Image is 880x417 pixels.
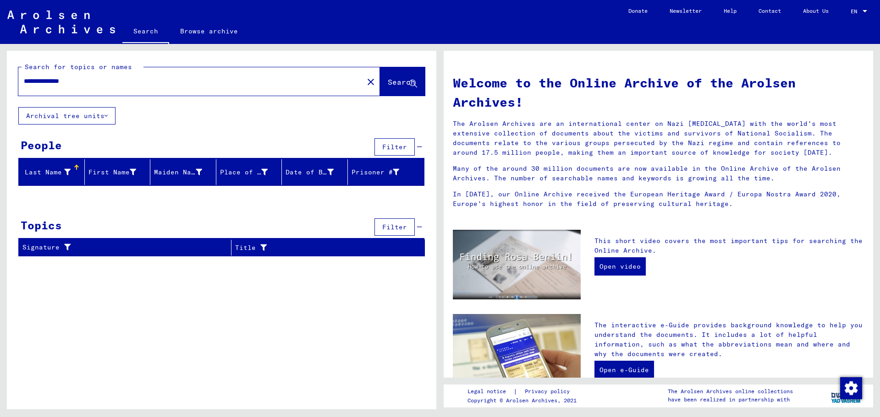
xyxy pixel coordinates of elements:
img: video.jpg [453,230,581,299]
a: Search [122,20,169,44]
div: First Name [88,168,137,177]
div: Maiden Name [154,168,202,177]
img: Zustimmung ändern [840,377,862,399]
button: Filter [374,138,415,156]
a: Privacy policy [517,387,581,396]
div: Maiden Name [154,165,216,179]
div: Last Name [22,168,71,177]
button: Search [380,67,425,96]
div: Title [235,243,402,253]
div: Place of Birth [220,168,268,177]
div: People [21,137,62,153]
p: The interactive e-Guide provides background knowledge to help you understand the documents. It in... [594,320,864,359]
div: Signature [22,243,220,252]
button: Archival tree units [18,107,115,125]
span: Search [388,77,415,87]
div: Prisoner # [352,165,413,179]
p: Copyright © Arolsen Archives, 2021 [467,396,581,405]
mat-header-cell: Maiden Name [150,159,216,185]
p: The Arolsen Archives online collections [668,387,793,395]
span: Filter [382,143,407,151]
div: | [467,387,581,396]
h1: Welcome to the Online Archive of the Arolsen Archives! [453,73,864,112]
p: The Arolsen Archives are an international center on Nazi [MEDICAL_DATA] with the world’s most ext... [453,119,864,157]
mat-header-cell: First Name [85,159,151,185]
div: Topics [21,217,62,233]
mat-header-cell: Date of Birth [282,159,348,185]
div: Date of Birth [286,165,347,179]
div: Last Name [22,165,84,179]
div: Signature [22,240,231,255]
a: Browse archive [169,20,249,42]
button: Clear [362,72,380,91]
div: First Name [88,165,150,179]
img: eguide.jpg [453,314,581,399]
p: Many of the around 30 million documents are now available in the Online Archive of the Arolsen Ar... [453,164,864,183]
a: Open e-Guide [594,361,654,379]
span: Filter [382,223,407,231]
mat-header-cell: Last Name [19,159,85,185]
div: Prisoner # [352,168,400,177]
a: Open video [594,257,646,276]
img: Arolsen_neg.svg [7,11,115,33]
div: Date of Birth [286,168,334,177]
a: Legal notice [467,387,513,396]
mat-label: Search for topics or names [25,63,132,71]
div: Place of Birth [220,165,282,179]
p: This short video covers the most important tips for searching the Online Archive. [594,236,864,255]
mat-header-cell: Place of Birth [216,159,282,185]
img: yv_logo.png [829,384,863,407]
mat-header-cell: Prisoner # [348,159,424,185]
div: Zustimmung ändern [840,377,862,399]
mat-select-trigger: EN [851,8,857,15]
p: In [DATE], our Online Archive received the European Heritage Award / Europa Nostra Award 2020, Eu... [453,190,864,209]
div: Title [235,240,413,255]
p: have been realized in partnership with [668,395,793,404]
mat-icon: close [365,76,376,87]
button: Filter [374,218,415,236]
